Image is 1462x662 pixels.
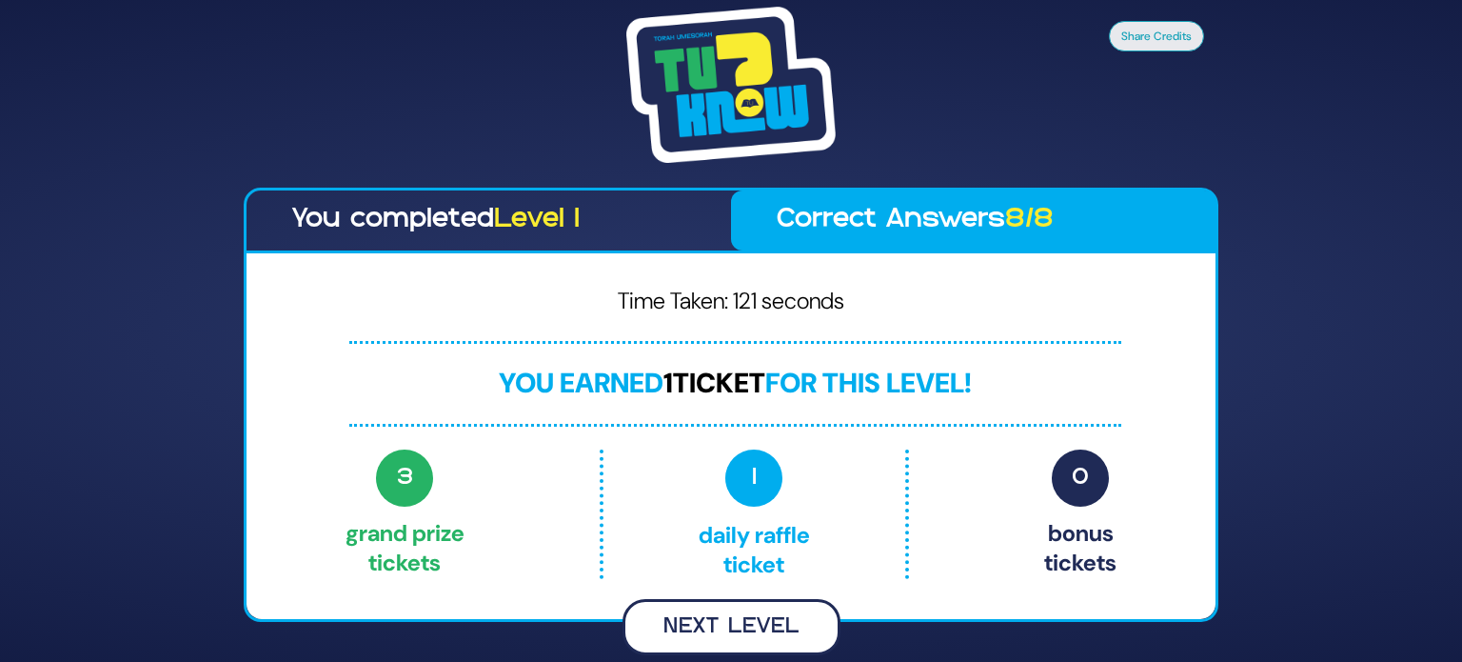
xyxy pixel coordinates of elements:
span: Level 1 [494,208,580,232]
p: You completed [292,200,685,241]
span: 1 [725,450,782,507]
span: 3 [376,450,433,507]
span: 0 [1052,450,1109,507]
p: Correct Answers [777,200,1170,241]
span: 8/8 [1005,208,1054,232]
span: 1 [663,365,673,401]
button: Next Level [622,599,840,655]
span: ticket [673,365,765,401]
button: Share Credits [1109,21,1204,51]
p: Daily Raffle ticket [643,450,864,579]
img: Tournament Logo [626,7,836,163]
p: Bonus tickets [1044,450,1116,579]
p: Grand Prize tickets [346,450,464,579]
span: You earned for this level! [499,365,972,401]
p: Time Taken: 121 seconds [277,284,1185,326]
